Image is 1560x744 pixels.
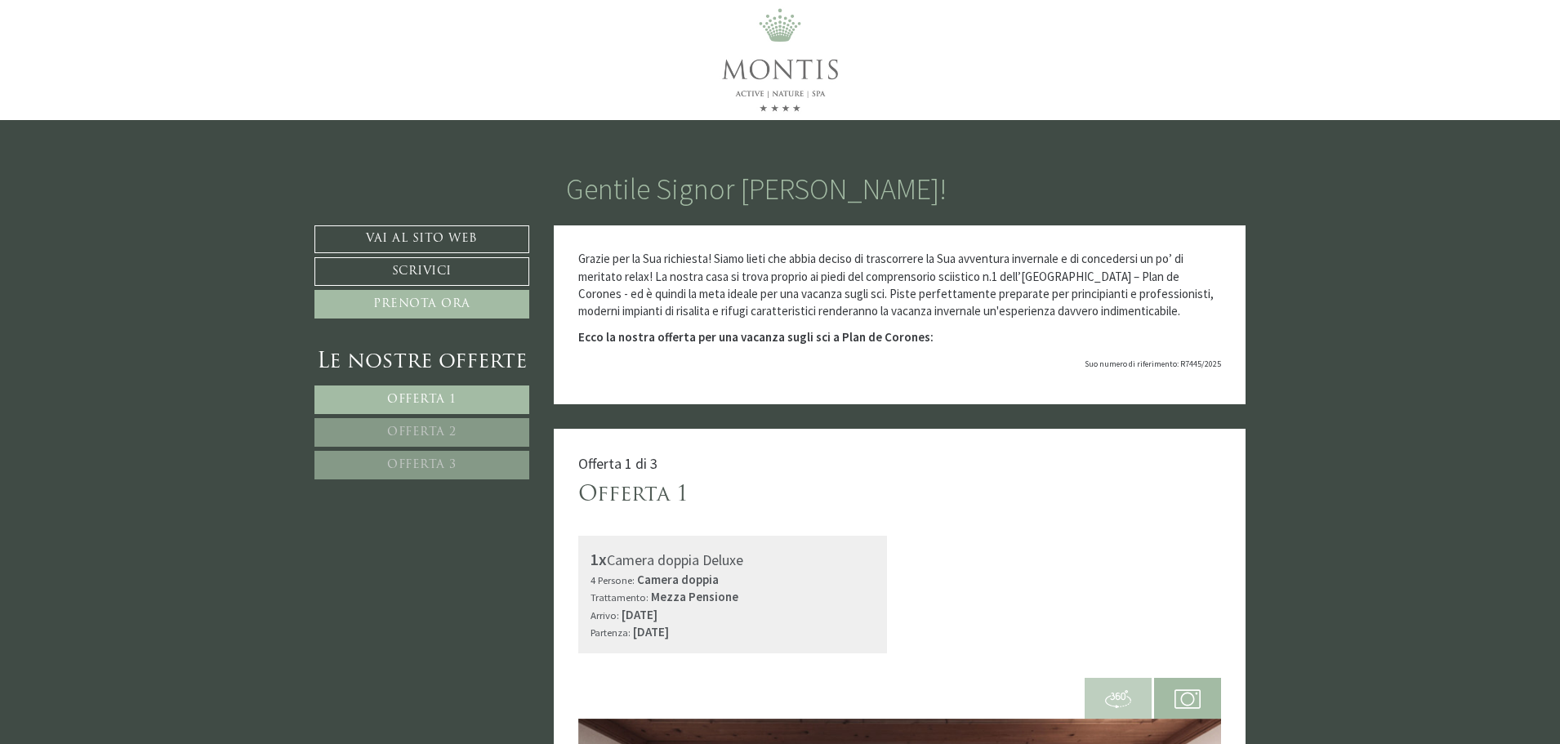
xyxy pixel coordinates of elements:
[591,548,876,572] div: Camera doppia Deluxe
[622,607,657,622] b: [DATE]
[591,608,619,621] small: Arrivo:
[314,257,529,286] a: Scrivici
[1174,686,1201,712] img: camera.svg
[314,225,529,253] a: Vai al sito web
[633,624,669,639] b: [DATE]
[637,572,719,587] b: Camera doppia
[387,394,457,406] span: Offerta 1
[1105,686,1131,712] img: 360-grad.svg
[314,347,529,377] div: Le nostre offerte
[591,590,649,604] small: Trattamento:
[566,173,947,206] h1: Gentile Signor [PERSON_NAME]!
[591,573,635,586] small: 4 Persone:
[314,290,529,319] a: Prenota ora
[578,250,1222,320] p: Grazie per la Sua richiesta! Siamo lieti che abbia deciso di trascorrere la Sua avventura inverna...
[578,480,689,510] div: Offerta 1
[387,426,457,439] span: Offerta 2
[387,459,457,471] span: Offerta 3
[651,589,738,604] b: Mezza Pensione
[591,549,607,569] b: 1x
[591,626,631,639] small: Partenza:
[1085,359,1221,369] span: Suo numero di riferimento: R7445/2025
[578,454,657,473] span: Offerta 1 di 3
[578,329,934,345] strong: Ecco la nostra offerta per una vacanza sugli sci a Plan de Corones:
